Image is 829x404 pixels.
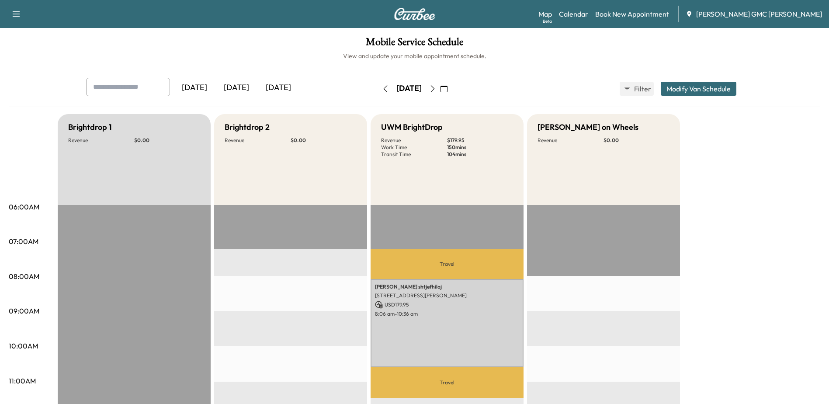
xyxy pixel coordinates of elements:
[257,78,299,98] div: [DATE]
[381,151,447,158] p: Transit Time
[9,52,820,60] h6: View and update your mobile appointment schedule.
[559,9,588,19] a: Calendar
[394,8,436,20] img: Curbee Logo
[447,144,513,151] p: 150 mins
[604,137,669,144] p: $ 0.00
[447,151,513,158] p: 104 mins
[381,137,447,144] p: Revenue
[447,137,513,144] p: $ 179.95
[620,82,654,96] button: Filter
[9,37,820,52] h1: Mobile Service Schedule
[375,292,519,299] p: [STREET_ADDRESS][PERSON_NAME]
[396,83,422,94] div: [DATE]
[371,249,524,279] p: Travel
[371,367,524,398] p: Travel
[381,121,443,133] h5: UWM BrightDrop
[9,236,38,247] p: 07:00AM
[375,283,519,290] p: [PERSON_NAME] shtjefhilaj
[538,121,638,133] h5: [PERSON_NAME] on Wheels
[9,306,39,316] p: 09:00AM
[9,341,38,351] p: 10:00AM
[634,84,650,94] span: Filter
[215,78,257,98] div: [DATE]
[538,137,604,144] p: Revenue
[9,376,36,386] p: 11:00AM
[375,310,519,317] p: 8:06 am - 10:36 am
[595,9,669,19] a: Book New Appointment
[696,9,822,19] span: [PERSON_NAME] GMC [PERSON_NAME]
[68,137,134,144] p: Revenue
[381,144,447,151] p: Work Time
[9,271,39,282] p: 08:00AM
[225,137,291,144] p: Revenue
[291,137,357,144] p: $ 0.00
[538,9,552,19] a: MapBeta
[661,82,736,96] button: Modify Van Schedule
[375,301,519,309] p: USD 179.95
[173,78,215,98] div: [DATE]
[134,137,200,144] p: $ 0.00
[543,18,552,24] div: Beta
[9,202,39,212] p: 06:00AM
[68,121,112,133] h5: Brightdrop 1
[225,121,270,133] h5: Brightdrop 2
